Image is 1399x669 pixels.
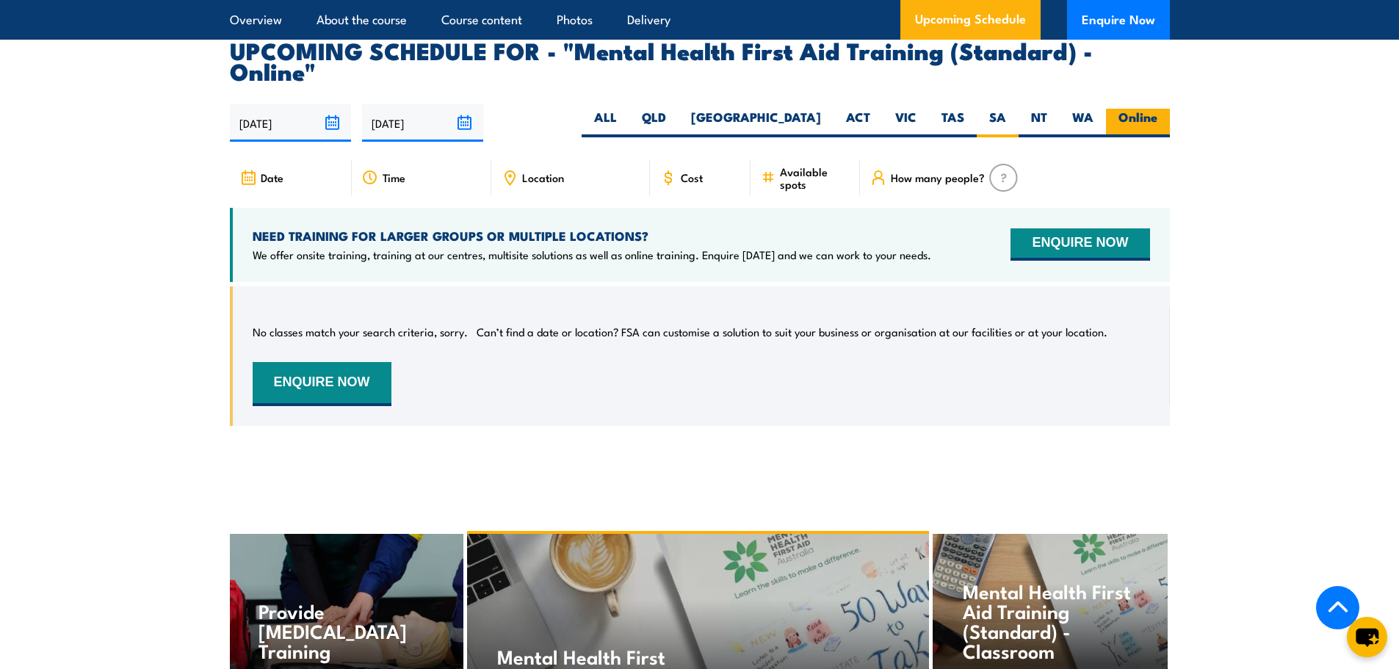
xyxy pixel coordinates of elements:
label: VIC [883,109,929,137]
span: Cost [681,171,703,184]
input: From date [230,104,351,142]
button: ENQUIRE NOW [1011,228,1149,261]
button: ENQUIRE NOW [253,362,391,406]
label: NT [1019,109,1060,137]
span: Available spots [780,165,850,190]
label: WA [1060,109,1106,137]
p: No classes match your search criteria, sorry. [253,325,468,339]
button: chat-button [1347,617,1387,657]
p: Can’t find a date or location? FSA can customise a solution to suit your business or organisation... [477,325,1107,339]
label: QLD [629,109,679,137]
span: Date [261,171,283,184]
label: TAS [929,109,977,137]
label: SA [977,109,1019,137]
input: To date [362,104,483,142]
span: Location [522,171,564,184]
label: [GEOGRAPHIC_DATA] [679,109,834,137]
h2: UPCOMING SCHEDULE FOR - "Mental Health First Aid Training (Standard) - Online" [230,40,1170,81]
label: Online [1106,109,1170,137]
p: We offer onsite training, training at our centres, multisite solutions as well as online training... [253,247,931,262]
h4: Mental Health First Aid Training (Standard) - Classroom [963,581,1137,660]
span: Time [383,171,405,184]
label: ALL [582,109,629,137]
h4: Provide [MEDICAL_DATA] Training [259,601,433,660]
h4: NEED TRAINING FOR LARGER GROUPS OR MULTIPLE LOCATIONS? [253,228,931,244]
label: ACT [834,109,883,137]
span: How many people? [891,171,985,184]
